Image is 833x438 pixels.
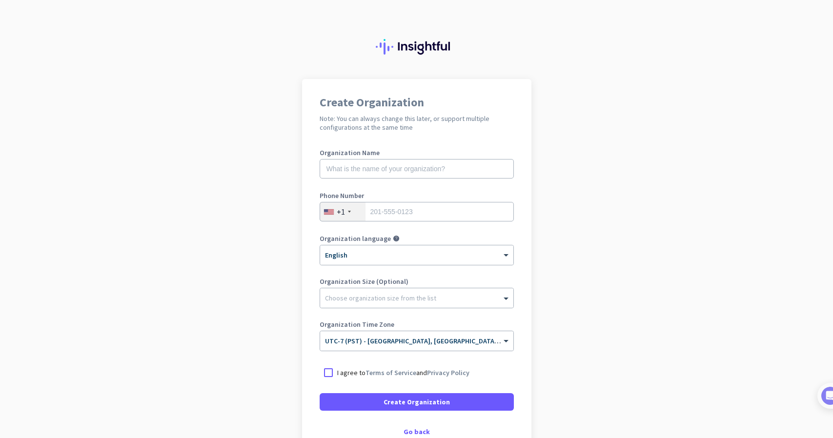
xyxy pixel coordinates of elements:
[376,39,458,55] img: Insightful
[320,202,514,221] input: 201-555-0123
[320,114,514,132] h2: Note: You can always change this later, or support multiple configurations at the same time
[337,368,469,378] p: I agree to and
[393,235,400,242] i: help
[320,428,514,435] div: Go back
[384,397,450,407] span: Create Organization
[427,368,469,377] a: Privacy Policy
[320,159,514,179] input: What is the name of your organization?
[320,192,514,199] label: Phone Number
[320,393,514,411] button: Create Organization
[366,368,416,377] a: Terms of Service
[320,278,514,285] label: Organization Size (Optional)
[320,149,514,156] label: Organization Name
[320,97,514,108] h1: Create Organization
[320,321,514,328] label: Organization Time Zone
[337,207,345,217] div: +1
[320,235,391,242] label: Organization language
